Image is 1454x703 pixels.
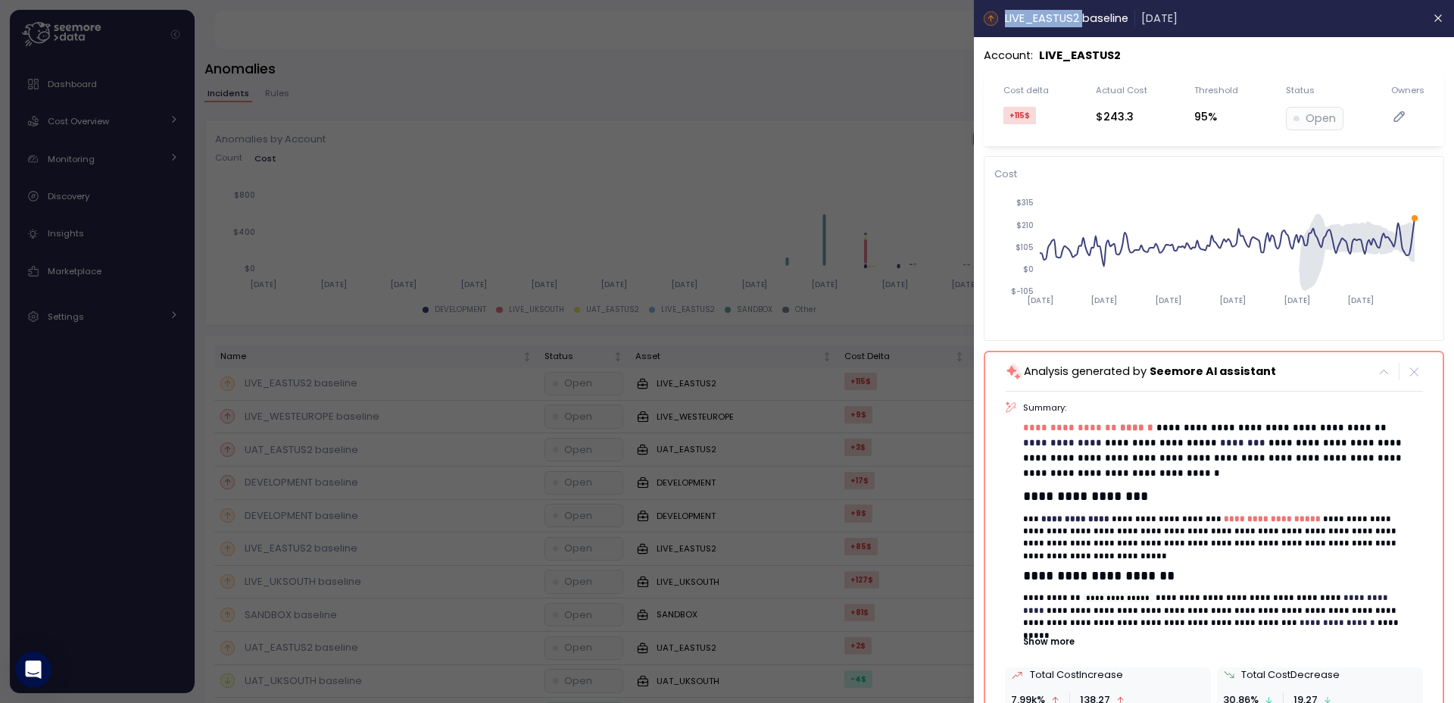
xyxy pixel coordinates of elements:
span: Seemore AI assistant [1150,364,1276,379]
tspan: $0 [1023,265,1034,275]
p: Analysis generated by [1024,363,1276,380]
button: Show more [1024,636,1423,648]
div: Status [1286,84,1315,96]
div: Threshold [1195,84,1239,96]
div: Actual Cost [1096,84,1147,96]
p: Cost [994,167,1434,182]
p: LIVE_EASTUS2 baseline [1005,10,1128,27]
tspan: [DATE] [1284,295,1310,305]
tspan: [DATE] [1348,295,1374,305]
p: LIVE_EASTUS2 [1039,47,1121,64]
button: Open [1287,108,1343,130]
tspan: [DATE] [1219,295,1246,305]
div: $243.3 [1096,108,1147,126]
tspan: [DATE] [1027,295,1053,305]
tspan: $105 [1016,242,1034,252]
p: Account : [984,47,1033,64]
div: Owners [1391,84,1424,96]
tspan: [DATE] [1091,295,1118,305]
div: Open Intercom Messenger [15,651,51,688]
div: 95% [1195,108,1239,126]
p: Total Cost Increase [1030,667,1123,683]
div: +115 $ [1003,107,1036,125]
p: [DATE] [1141,10,1178,27]
tspan: [DATE] [1155,295,1181,305]
p: Open [1306,110,1336,127]
div: Cost delta [1003,84,1049,96]
p: Summary: [1024,401,1423,414]
tspan: $315 [1016,198,1034,208]
p: Total Cost Decrease [1242,667,1340,683]
tspan: $210 [1016,220,1034,230]
tspan: $-105 [1011,287,1034,297]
